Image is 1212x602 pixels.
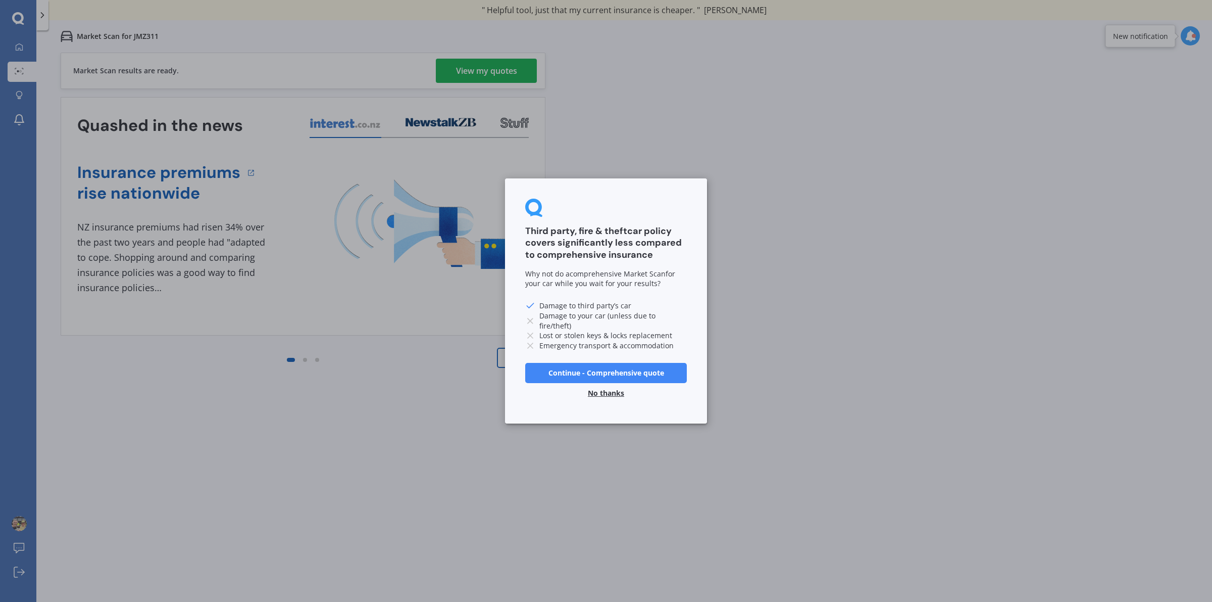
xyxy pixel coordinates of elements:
[570,269,666,279] span: comprehensive Market Scan
[525,331,687,341] li: Lost or stolen keys & locks replacement
[525,225,687,260] h3: Third party, fire & theft car policy covers significantly less compared to comprehensive insurance
[525,363,687,383] button: Continue - Comprehensive quote
[525,341,687,351] li: Emergency transport & accommodation
[525,301,687,311] li: Damage to third party’s car
[525,311,687,331] li: Damage to your car (unless due to fire/theft)
[582,383,630,403] button: No thanks
[525,269,687,289] div: Why not do a for your car while you wait for your results?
